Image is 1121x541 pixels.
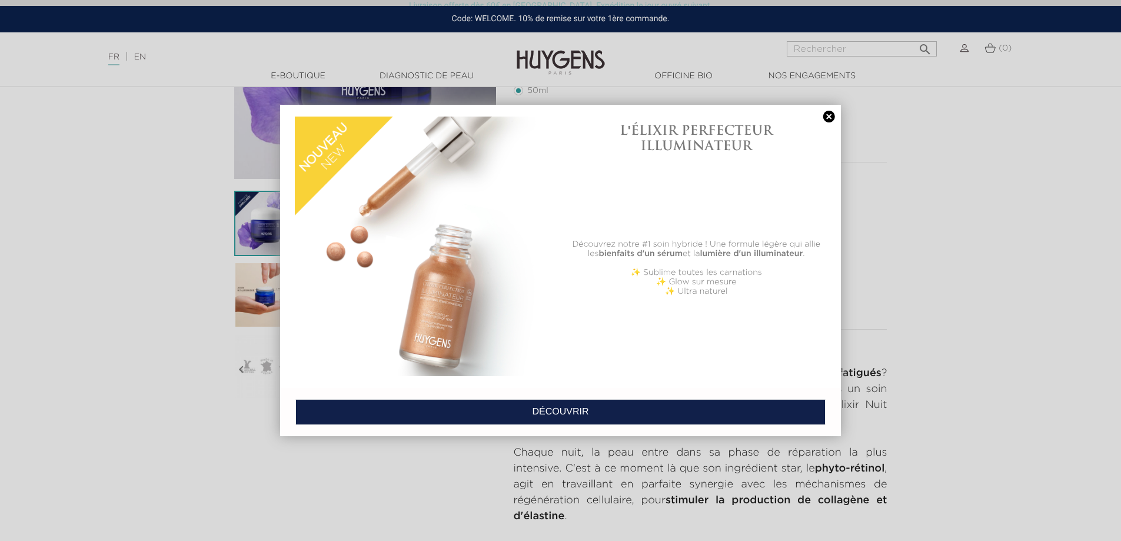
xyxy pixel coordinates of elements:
[598,250,683,258] b: bienfaits d'un sérum
[567,277,826,287] p: ✨ Glow sur mesure
[567,240,826,258] p: Découvrez notre #1 soin hybride ! Une formule légère qui allie les et la .
[567,287,826,296] p: ✨ Ultra naturel
[567,122,826,154] h1: L'ÉLIXIR PERFECTEUR ILLUMINATEUR
[295,399,826,425] a: DÉCOUVRIR
[567,268,826,277] p: ✨ Sublime toutes les carnations
[700,250,803,258] b: lumière d'un illuminateur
